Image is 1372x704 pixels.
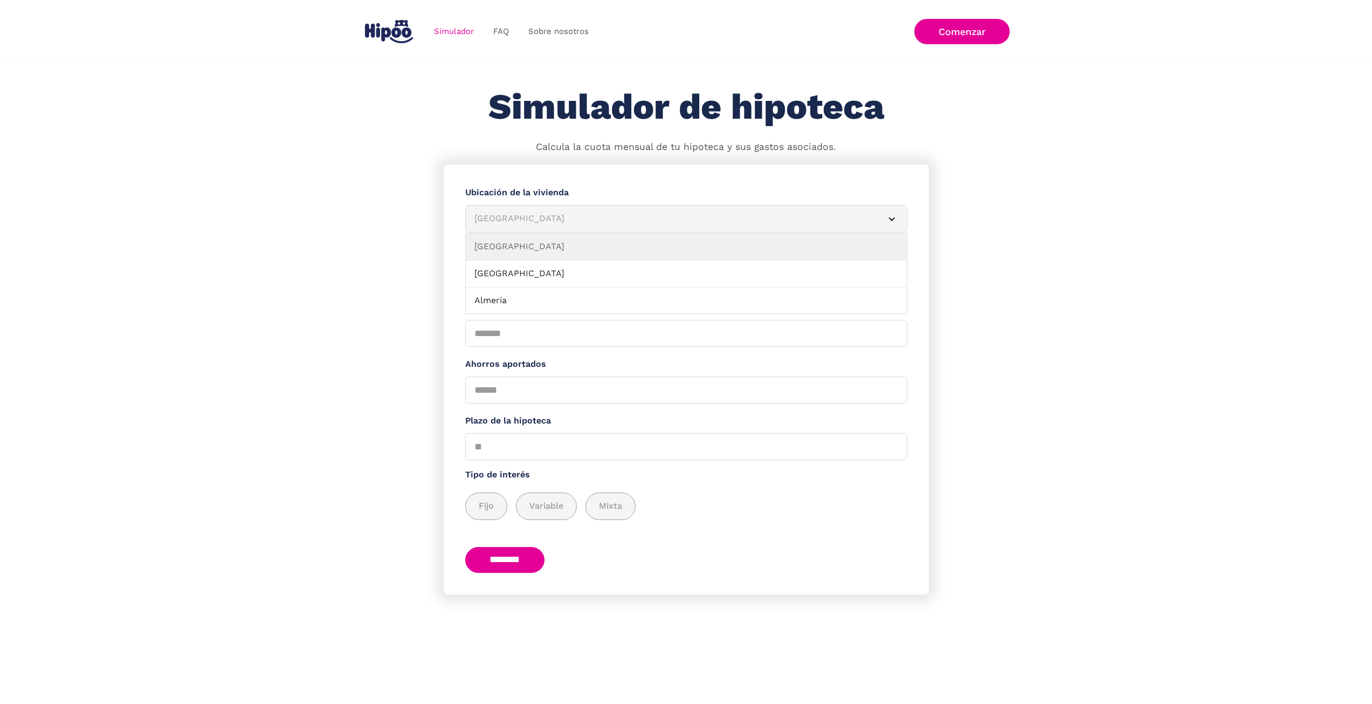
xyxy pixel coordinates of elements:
[488,87,884,127] h1: Simulador de hipoteca
[479,500,494,513] span: Fijo
[466,234,907,261] a: [GEOGRAPHIC_DATA]
[465,233,907,314] nav: [GEOGRAPHIC_DATA]
[466,288,907,315] a: Almeria
[536,140,836,154] p: Calcula la cuota mensual de tu hipoteca y sus gastos asociados.
[444,165,929,594] form: Simulador Form
[424,21,484,42] a: Simulador
[599,500,622,513] span: Mixta
[363,16,416,47] a: home
[529,500,563,513] span: Variable
[484,21,519,42] a: FAQ
[465,205,907,233] article: [GEOGRAPHIC_DATA]
[465,358,907,371] label: Ahorros aportados
[465,414,907,428] label: Plazo de la hipoteca
[519,21,598,42] a: Sobre nosotros
[465,186,907,200] label: Ubicación de la vivienda
[466,261,907,288] a: [GEOGRAPHIC_DATA]
[914,19,1010,44] a: Comenzar
[465,493,907,520] div: add_description_here
[474,212,872,225] div: [GEOGRAPHIC_DATA]
[465,468,907,482] label: Tipo de interés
